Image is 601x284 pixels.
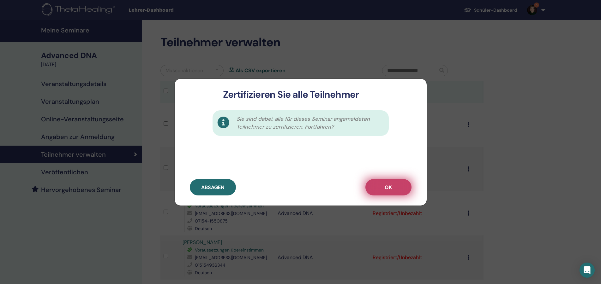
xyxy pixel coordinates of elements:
[185,89,397,100] h3: Zertifizieren Sie alle Teilnehmer
[237,115,382,131] span: Sie sind dabei, alle für dieses Seminar angemeldeten Teilnehmer zu zertifizieren. Fortfahren?
[365,179,412,195] button: OK
[580,263,595,278] div: Open Intercom Messenger
[190,179,236,195] button: Absagen
[201,184,225,191] span: Absagen
[385,184,392,191] span: OK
